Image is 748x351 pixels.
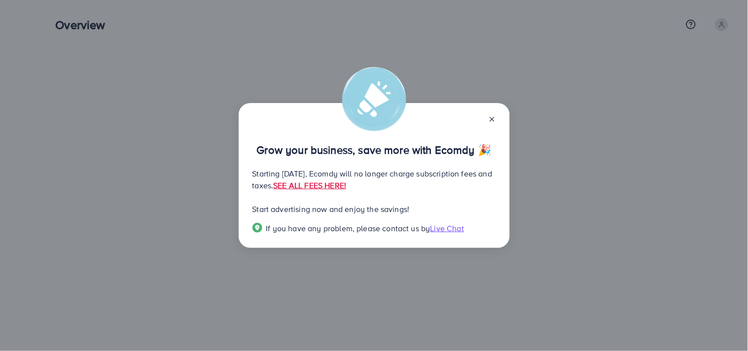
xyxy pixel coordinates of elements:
[430,223,464,234] span: Live Chat
[266,223,430,234] span: If you have any problem, please contact us by
[252,144,496,156] p: Grow your business, save more with Ecomdy 🎉
[273,180,346,191] a: SEE ALL FEES HERE!
[342,67,406,131] img: alert
[252,223,262,233] img: Popup guide
[252,168,496,191] p: Starting [DATE], Ecomdy will no longer charge subscription fees and taxes.
[252,203,496,215] p: Start advertising now and enjoy the savings!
